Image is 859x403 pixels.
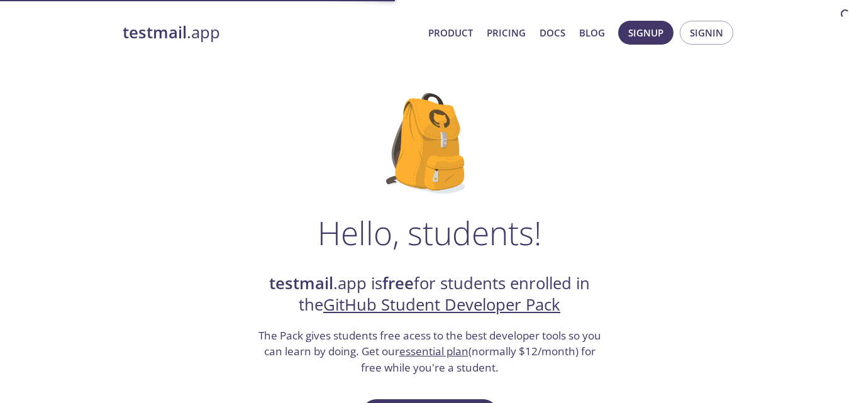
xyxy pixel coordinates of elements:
a: Blog [579,25,605,41]
img: github-student-backpack.png [386,93,474,194]
a: GitHub Student Developer Pack [323,294,560,316]
button: Signup [618,21,673,45]
h1: Hello, students! [318,214,541,251]
h2: .app is for students enrolled in the [257,273,602,316]
strong: testmail [123,21,187,43]
span: Signin [690,25,723,41]
h3: The Pack gives students free acess to the best developer tools so you can learn by doing. Get our... [257,328,602,376]
strong: free [382,272,414,294]
a: Docs [540,25,565,41]
a: essential plan [399,344,468,358]
a: testmail.app [123,22,418,43]
span: Signup [628,25,663,41]
strong: testmail [269,272,333,294]
button: Signin [680,21,733,45]
a: Product [428,25,473,41]
a: Pricing [487,25,526,41]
